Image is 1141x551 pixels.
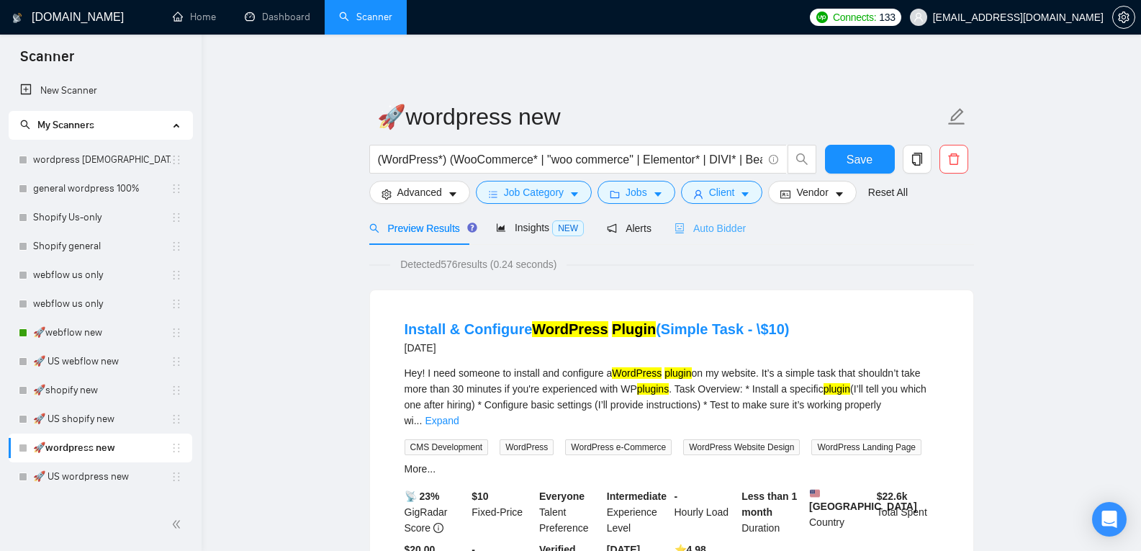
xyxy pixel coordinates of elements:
[806,488,874,536] div: Country
[496,222,584,233] span: Insights
[940,153,968,166] span: delete
[33,203,171,232] a: Shopify Us-only
[769,155,778,164] span: info-circle
[402,488,469,536] div: GigRadar Score
[9,76,192,105] li: New Scanner
[378,151,762,169] input: Search Freelance Jobs...
[672,488,739,536] div: Hourly Load
[171,442,182,454] span: holder
[9,203,192,232] li: Shopify Us-only
[816,12,828,23] img: upwork-logo.png
[9,290,192,318] li: webflow us only
[810,488,820,498] img: 🇺🇸
[607,223,651,234] span: Alerts
[604,488,672,536] div: Experience Level
[9,46,86,76] span: Scanner
[369,223,473,234] span: Preview Results
[171,154,182,166] span: holder
[405,490,440,502] b: 📡 23%
[9,376,192,405] li: 🚀shopify new
[33,347,171,376] a: 🚀 US webflow new
[939,145,968,174] button: delete
[20,76,181,105] a: New Scanner
[693,189,703,200] span: user
[637,383,669,395] mark: plugins
[847,151,872,169] span: Save
[171,385,182,396] span: holder
[9,318,192,347] li: 🚀webflow new
[834,189,844,200] span: caret-down
[397,184,442,200] span: Advanced
[171,269,182,281] span: holder
[612,321,656,337] mark: Plugin
[1092,502,1127,537] div: Open Intercom Messenger
[532,321,608,337] mark: WordPress
[33,405,171,434] a: 🚀 US shopify new
[33,174,171,203] a: general wordpress 100%
[740,189,750,200] span: caret-down
[809,488,917,512] b: [GEOGRAPHIC_DATA]
[903,145,932,174] button: copy
[9,232,192,261] li: Shopify general
[20,120,30,130] span: search
[868,184,908,200] a: Reset All
[825,145,895,174] button: Save
[569,189,579,200] span: caret-down
[33,318,171,347] a: 🚀webflow new
[171,471,182,483] span: holder
[607,490,667,502] b: Intermediate
[171,356,182,367] span: holder
[914,12,924,22] span: user
[171,517,186,532] span: double-left
[369,223,379,233] span: search
[9,347,192,376] li: 🚀 US webflow new
[33,462,171,491] a: 🚀 US wordpress new
[1112,6,1135,29] button: setting
[683,439,800,455] span: WordPress Website Design
[536,488,604,536] div: Talent Preference
[33,145,171,174] a: wordpress [DEMOGRAPHIC_DATA]-only 100%
[377,99,944,135] input: Scanner name...
[12,6,22,30] img: logo
[780,189,790,200] span: idcard
[626,184,647,200] span: Jobs
[171,183,182,194] span: holder
[405,463,436,475] a: More...
[681,181,763,204] button: userClientcaret-down
[9,491,192,520] li: 🚀ASP new
[9,405,192,434] li: 🚀 US shopify new
[788,153,816,166] span: search
[675,490,678,502] b: -
[1112,12,1135,23] a: setting
[504,184,564,200] span: Job Category
[874,488,942,536] div: Total Spent
[675,223,746,234] span: Auto Bidder
[903,153,931,166] span: copy
[390,256,567,272] span: Detected 576 results (0.24 seconds)
[405,339,790,357] div: [DATE]
[405,321,790,337] a: Install & ConfigureWordPress Plugin(Simple Task - \$10)
[664,367,691,379] mark: plugin
[33,376,171,405] a: 🚀shopify new
[171,327,182,339] span: holder
[37,119,94,131] span: My Scanners
[539,490,585,502] b: Everyone
[811,439,921,455] span: WordPress Landing Page
[879,9,895,25] span: 133
[339,11,392,23] a: searchScanner
[824,383,850,395] mark: plugin
[496,223,506,233] span: area-chart
[171,212,182,223] span: holder
[488,189,498,200] span: bars
[1113,12,1135,23] span: setting
[369,181,470,204] button: settingAdvancedcaret-down
[425,415,459,426] a: Expand
[173,11,216,23] a: homeHome
[414,415,423,426] span: ...
[9,434,192,462] li: 🚀wordpress new
[9,174,192,203] li: general wordpress 100%
[612,367,662,379] mark: WordPress
[466,221,479,234] div: Tooltip anchor
[610,189,620,200] span: folder
[33,232,171,261] a: Shopify general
